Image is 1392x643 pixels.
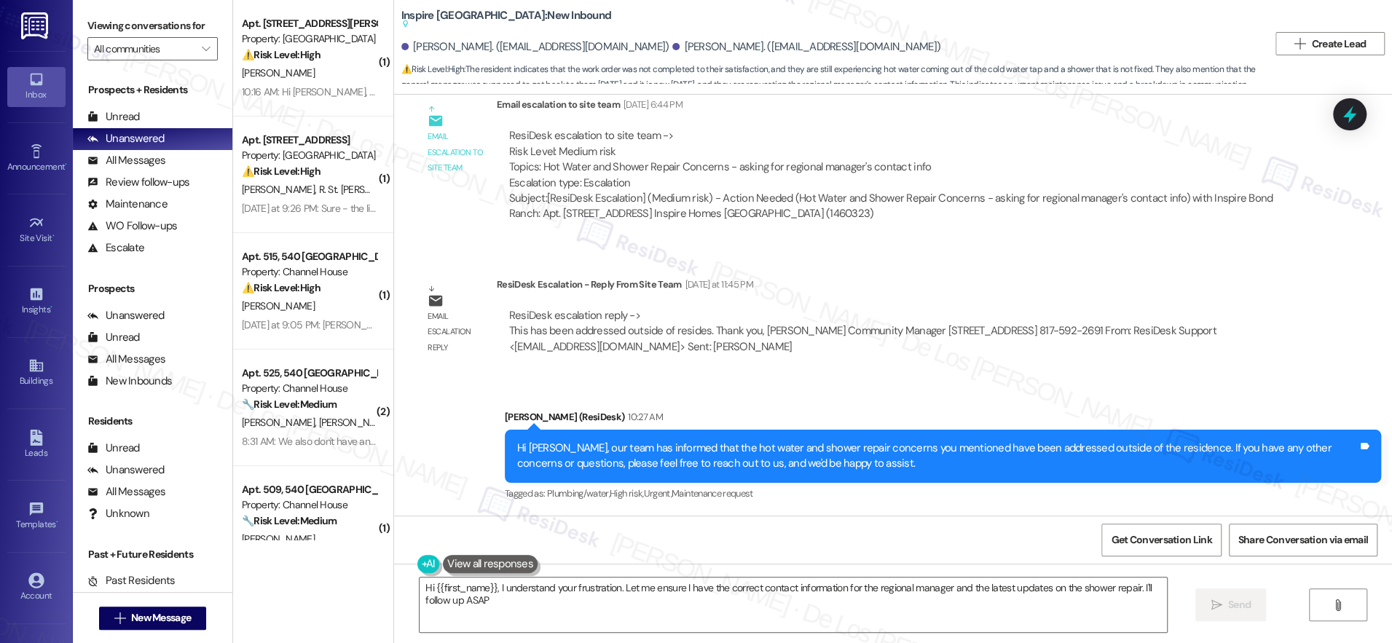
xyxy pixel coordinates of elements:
[509,308,1216,354] div: ResiDesk escalation reply -> This has been addressed outside of resides. Thank you, [PERSON_NAME]...
[242,381,377,396] div: Property: Channel House
[242,249,377,264] div: Apt. 515, 540 [GEOGRAPHIC_DATA]
[65,159,67,170] span: •
[242,66,315,79] span: [PERSON_NAME]
[87,462,165,478] div: Unanswered
[73,281,232,296] div: Prospects
[242,482,377,497] div: Apt. 509, 540 [GEOGRAPHIC_DATA]
[420,577,1167,632] textarea: Hi {{first_name}}, I understand your frustration. Let me ensure I
[7,353,66,392] a: Buildings
[7,282,66,321] a: Insights •
[1111,532,1211,548] span: Get Conversation Link
[242,183,319,196] span: [PERSON_NAME]
[643,487,671,500] span: Urgent ,
[505,483,1381,504] div: Tagged as:
[242,366,377,381] div: Apt. 525, 540 [GEOGRAPHIC_DATA]
[87,441,140,456] div: Unread
[7,210,66,250] a: Site Visit •
[1294,38,1305,50] i: 
[1238,532,1368,548] span: Share Conversation via email
[242,16,377,31] div: Apt. [STREET_ADDRESS][PERSON_NAME]
[73,82,232,98] div: Prospects + Residents
[87,175,189,190] div: Review follow-ups
[87,109,140,125] div: Unread
[242,31,377,47] div: Property: [GEOGRAPHIC_DATA]
[242,133,377,148] div: Apt. [STREET_ADDRESS]
[1101,524,1221,556] button: Get Conversation Link
[509,191,1280,222] div: Subject: [ResiDesk Escalation] (Medium risk) - Action Needed (Hot Water and Shower Repair Concern...
[497,97,1292,117] div: Email escalation to site team
[242,435,666,448] div: 8:31 AM: We also don't have any other parking options in the area, so we're forced to pay for the...
[87,240,144,256] div: Escalate
[242,202,586,215] div: [DATE] at 9:26 PM: Sure - the living room and the windows in the master bedroom
[242,514,337,527] strong: 🔧 Risk Level: Medium
[401,8,611,32] b: Inspire [GEOGRAPHIC_DATA]: New Inbound
[56,517,58,527] span: •
[87,197,168,212] div: Maintenance
[681,277,752,292] div: [DATE] at 11:45 PM
[99,607,207,630] button: New Message
[87,218,177,234] div: WO Follow-ups
[1229,524,1377,556] button: Share Conversation via email
[242,264,377,280] div: Property: Channel House
[73,414,232,429] div: Residents
[242,165,321,178] strong: ⚠️ Risk Level: High
[87,308,165,323] div: Unanswered
[610,487,644,500] span: High risk ,
[620,97,683,112] div: [DATE] 6:44 PM
[624,409,663,425] div: 10:27 AM
[242,148,377,163] div: Property: [GEOGRAPHIC_DATA]
[202,43,210,55] i: 
[7,497,66,536] a: Templates •
[242,532,315,545] span: [PERSON_NAME]
[242,281,321,294] strong: ⚠️ Risk Level: High
[428,309,484,355] div: Email escalation reply
[87,374,172,389] div: New Inbounds
[547,487,610,500] span: Plumbing/water ,
[318,183,413,196] span: R. St. [PERSON_NAME]
[1195,588,1266,621] button: Send
[401,63,464,75] strong: ⚠️ Risk Level: High
[87,484,165,500] div: All Messages
[517,441,1358,472] div: Hi [PERSON_NAME], our team has informed that the hot water and shower repair concerns you mention...
[1312,36,1366,52] span: Create Lead
[1211,599,1222,611] i: 
[672,487,753,500] span: Maintenance request
[52,231,55,241] span: •
[87,153,165,168] div: All Messages
[1332,599,1343,611] i: 
[401,62,1268,109] span: : The resident indicates that the work order was not completed to their satisfaction, and they ar...
[242,416,319,429] span: [PERSON_NAME]
[94,37,194,60] input: All communities
[87,573,176,588] div: Past Residents
[7,425,66,465] a: Leads
[7,67,66,106] a: Inbox
[242,48,321,61] strong: ⚠️ Risk Level: High
[87,330,140,345] div: Unread
[242,497,377,513] div: Property: Channel House
[401,39,669,55] div: [PERSON_NAME]. ([EMAIL_ADDRESS][DOMAIN_NAME])
[73,547,232,562] div: Past + Future Residents
[21,12,51,39] img: ResiDesk Logo
[672,39,940,55] div: [PERSON_NAME]. ([EMAIL_ADDRESS][DOMAIN_NAME])
[505,409,1381,430] div: [PERSON_NAME] (ResiDesk)
[428,129,484,175] div: Email escalation to site team
[1228,597,1251,612] span: Send
[87,15,218,37] label: Viewing conversations for
[87,352,165,367] div: All Messages
[114,612,125,624] i: 
[318,416,391,429] span: [PERSON_NAME]
[50,302,52,312] span: •
[242,299,315,312] span: [PERSON_NAME]
[497,277,1292,297] div: ResiDesk Escalation - Reply From Site Team
[87,131,165,146] div: Unanswered
[242,398,337,411] strong: 🔧 Risk Level: Medium
[1275,32,1385,55] button: Create Lead
[131,610,191,626] span: New Message
[7,568,66,607] a: Account
[509,128,1280,191] div: ResiDesk escalation to site team -> Risk Level: Medium risk Topics: Hot Water and Shower Repair C...
[87,506,149,521] div: Unknown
